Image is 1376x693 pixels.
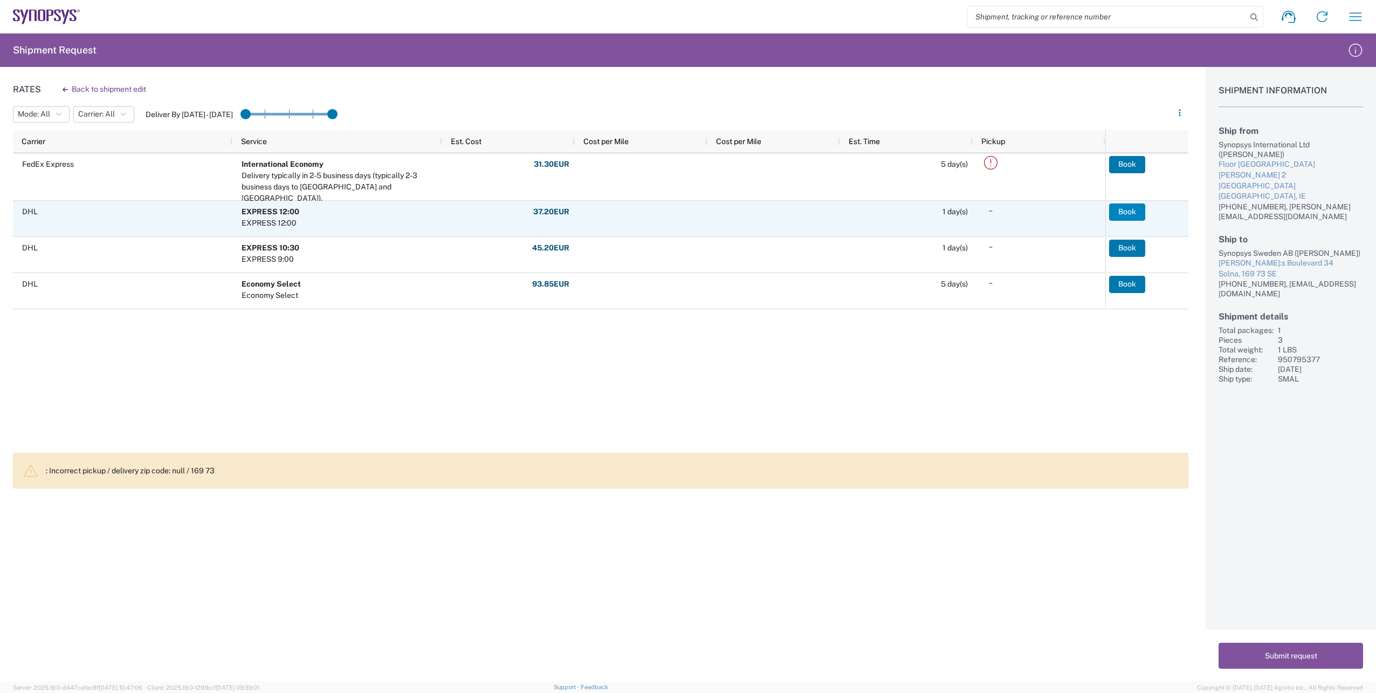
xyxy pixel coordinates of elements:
[242,254,299,265] div: EXPRESS 9:00
[1219,269,1363,280] div: Solna, 169 73 SE
[1219,126,1363,136] h2: Ship from
[73,106,134,123] button: Carrier: All
[22,207,38,216] span: DHL
[13,106,70,123] button: Mode: All
[1109,156,1145,173] button: Book
[13,684,142,691] span: Server: 2025.19.0-d447cefac8f
[1219,355,1274,364] div: Reference:
[242,160,324,168] b: International Economy
[1278,325,1363,335] div: 1
[941,280,968,288] span: 5 day(s)
[1219,258,1363,269] div: [PERSON_NAME]:s Boulevard 34
[1219,85,1363,107] h1: Shipment Information
[242,243,299,252] b: EXPRESS 10:30
[533,156,570,173] button: 31.30EUR
[147,684,259,691] span: Client: 2025.19.0-129fbcf
[849,137,880,146] span: Est. Time
[22,280,38,288] span: DHL
[1278,335,1363,345] div: 3
[1278,345,1363,355] div: 1 LBS
[13,44,97,57] h2: Shipment Request
[1219,325,1274,335] div: Total packages:
[1278,364,1363,374] div: [DATE]
[242,170,437,204] div: Delivery typically in 2-5 business days (typically 2-3 business days to Canada and Mexico).
[216,684,259,691] span: [DATE] 09:39:01
[1197,683,1363,692] span: Copyright © [DATE]-[DATE] Agistix Inc., All Rights Reserved
[18,109,50,119] span: Mode: All
[99,684,142,691] span: [DATE] 10:47:06
[532,243,569,253] strong: 45.20 EUR
[981,137,1005,146] span: Pickup
[554,684,581,690] a: Support
[242,290,301,301] div: Economy Select
[534,159,569,169] strong: 31.30 EUR
[532,240,570,257] button: 45.20EUR
[1278,374,1363,384] div: SMAL
[1109,240,1145,257] button: Book
[46,466,1179,475] p: : Incorrect pickup / delivery zip code: null / 169 73
[22,243,38,252] span: DHL
[532,279,569,289] strong: 93.85 EUR
[54,80,155,99] button: Back to shipment edit
[1219,248,1363,258] div: Synopsys Sweden AB ([PERSON_NAME])
[1219,335,1274,345] div: Pieces
[967,6,1247,27] input: Shipment, tracking or reference number
[583,137,629,146] span: Cost per Mile
[942,207,968,216] span: 1 day(s)
[451,137,481,146] span: Est. Cost
[1219,643,1363,669] button: Submit request
[1278,355,1363,364] div: 950795377
[1109,276,1145,293] button: Book
[942,243,968,252] span: 1 day(s)
[242,218,299,229] div: EXPRESS 12:00
[532,276,570,293] button: 93.85EUR
[242,280,301,288] b: Economy Select
[1219,140,1363,159] div: Synopsys International Ltd ([PERSON_NAME])
[22,160,74,168] span: FedEx Express
[533,203,570,221] button: 37.20EUR
[1219,279,1363,298] div: [PHONE_NUMBER], [EMAIL_ADDRESS][DOMAIN_NAME]
[1219,191,1363,202] div: [GEOGRAPHIC_DATA], IE
[941,160,968,168] span: 5 day(s)
[1219,364,1274,374] div: Ship date:
[1219,159,1363,191] div: Floor [GEOGRAPHIC_DATA][PERSON_NAME] 2 [GEOGRAPHIC_DATA]
[581,684,608,690] a: Feedback
[1109,203,1145,221] button: Book
[22,137,45,146] span: Carrier
[1219,234,1363,244] h2: Ship to
[241,137,267,146] span: Service
[1219,374,1274,384] div: Ship type:
[1219,258,1363,279] a: [PERSON_NAME]:s Boulevard 34Solna, 169 73 SE
[78,109,115,119] span: Carrier: All
[533,207,569,217] strong: 37.20 EUR
[146,110,233,119] label: Deliver By [DATE] - [DATE]
[1219,311,1363,322] h2: Shipment details
[1219,202,1363,221] div: [PHONE_NUMBER], [PERSON_NAME][EMAIL_ADDRESS][DOMAIN_NAME]
[1219,345,1274,355] div: Total weight:
[242,207,299,216] b: EXPRESS 12:00
[1219,159,1363,201] a: Floor [GEOGRAPHIC_DATA][PERSON_NAME] 2 [GEOGRAPHIC_DATA][GEOGRAPHIC_DATA], IE
[716,137,761,146] span: Cost per Mile
[13,84,41,94] h1: Rates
